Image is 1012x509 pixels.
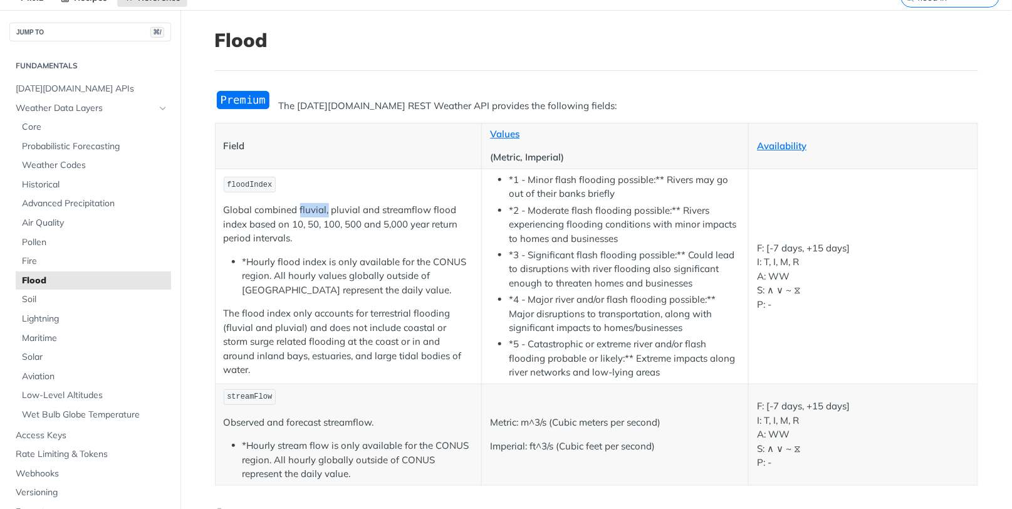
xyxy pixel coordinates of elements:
li: *2 - Moderate flash flooding possible:** Rivers experiencing flooding conditions with minor impac... [509,204,740,246]
a: Availability [757,140,806,152]
p: F: [-7 days, +15 days] I: T, I, M, R A: WW S: ∧ ∨ ~ ⧖ P: - [757,399,969,470]
p: Observed and forecast streamflow. [224,416,474,430]
span: ⌘/ [150,27,164,38]
span: Solar [22,351,168,364]
a: Fire [16,252,171,271]
a: Core [16,118,171,137]
span: Versioning [16,486,168,499]
a: [DATE][DOMAIN_NAME] APIs [9,80,171,98]
a: Weather Codes [16,156,171,175]
span: Flood [22,275,168,287]
a: Lightning [16,310,171,328]
span: Soil [22,293,168,306]
span: Low-Level Altitudes [22,389,168,402]
span: Access Keys [16,429,168,442]
span: Weather Data Layers [16,102,155,115]
span: streamFlow [227,392,272,401]
span: Pollen [22,236,168,249]
a: Webhooks [9,464,171,483]
p: Metric: m^3/s (Cubic meters per second) [490,416,740,430]
button: JUMP TO⌘/ [9,23,171,41]
a: Values [490,128,519,140]
a: Solar [16,348,171,367]
p: Field [224,139,474,154]
span: Probabilistic Forecasting [22,140,168,153]
h2: Fundamentals [9,60,171,71]
a: Advanced Precipitation [16,194,171,213]
li: *5 - Catastrophic or extreme river and/or flash flooding probable or likely:** Extreme impacts al... [509,337,740,380]
span: Air Quality [22,217,168,229]
span: Historical [22,179,168,191]
span: Advanced Precipitation [22,197,168,210]
a: Weather Data LayersHide subpages for Weather Data Layers [9,99,171,118]
span: Maritime [22,332,168,345]
span: Aviation [22,370,168,383]
p: Imperial: ft^3/s (Cubic feet per second) [490,439,740,454]
p: The [DATE][DOMAIN_NAME] REST Weather API provides the following fields: [215,99,978,113]
p: Global combined fluvial, pluvial and streamflow flood index based on 10, 50, 100, 500 and 5,000 y... [224,203,474,246]
a: Maritime [16,329,171,348]
span: Rate Limiting & Tokens [16,448,168,461]
li: *1 - Minor flash flooding possible:** Rivers may go out of their banks briefly [509,173,740,201]
button: Hide subpages for Weather Data Layers [158,103,168,113]
h1: Flood [215,29,978,51]
span: Webhooks [16,468,168,480]
a: Probabilistic Forecasting [16,137,171,156]
p: F: [-7 days, +15 days] I: T, I, M, R A: WW S: ∧ ∨ ~ ⧖ P: - [757,241,969,312]
a: Versioning [9,483,171,502]
a: Soil [16,290,171,309]
span: Lightning [22,313,168,325]
p: (Metric, Imperial) [490,150,740,165]
a: Flood [16,271,171,290]
a: Low-Level Altitudes [16,386,171,405]
li: *3 - Significant flash flooding possible:** Could lead to disruptions with river flooding also si... [509,248,740,291]
span: Weather Codes [22,159,168,172]
span: Wet Bulb Globe Temperature [22,409,168,421]
p: The flood index only accounts for terrestrial flooding (fluvial and pluvial) and does not include... [224,307,474,377]
span: floodIndex [227,181,272,189]
a: Access Keys [9,426,171,445]
span: [DATE][DOMAIN_NAME] APIs [16,83,168,95]
a: Air Quality [16,214,171,233]
li: *Hourly stream flow is only available for the CONUS region. All hourly globally outside of CONUS ... [243,439,474,481]
a: Wet Bulb Globe Temperature [16,406,171,424]
li: *4 - Major river and/or flash flooding possible:** Major disruptions to transportation, along wit... [509,293,740,335]
span: Core [22,121,168,134]
li: *Hourly flood index is only available for the CONUS region. All hourly values globally outside of... [243,255,474,298]
a: Aviation [16,367,171,386]
a: Pollen [16,233,171,252]
a: Rate Limiting & Tokens [9,445,171,464]
span: Fire [22,255,168,268]
a: Historical [16,176,171,194]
